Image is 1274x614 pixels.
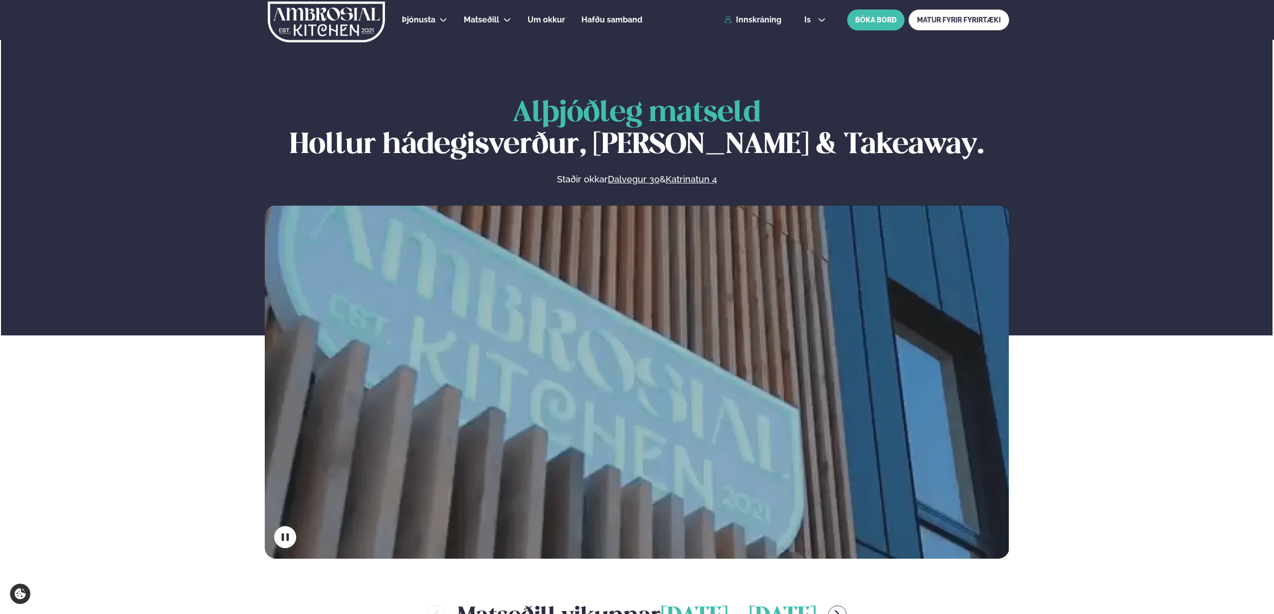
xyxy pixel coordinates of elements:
[464,14,499,26] a: Matseðill
[909,9,1009,30] a: MATUR FYRIR FYRIRTÆKI
[666,173,717,185] a: Katrinatun 4
[528,15,565,24] span: Um okkur
[528,14,565,26] a: Um okkur
[265,98,1009,161] h1: Hollur hádegisverður, [PERSON_NAME] & Takeaway.
[796,16,834,24] button: is
[10,584,30,604] a: Cookie settings
[608,173,660,185] a: Dalvegur 30
[448,173,825,185] p: Staðir okkar &
[402,14,435,26] a: Þjónusta
[464,15,499,24] span: Matseðill
[513,100,761,127] span: Alþjóðleg matseld
[804,16,814,24] span: is
[581,15,642,24] span: Hafðu samband
[581,14,642,26] a: Hafðu samband
[402,15,435,24] span: Þjónusta
[267,1,386,42] img: logo
[847,9,905,30] button: BÓKA BORÐ
[724,15,781,24] a: Innskráning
